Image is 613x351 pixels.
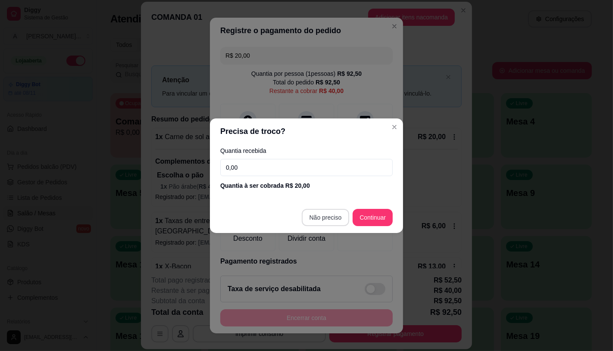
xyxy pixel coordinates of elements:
header: Precisa de troco? [210,118,403,144]
button: Close [388,120,401,134]
label: Quantia recebida [220,148,393,154]
button: Continuar [353,209,393,226]
div: Quantia à ser cobrada R$ 20,00 [220,181,393,190]
button: Não preciso [302,209,350,226]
